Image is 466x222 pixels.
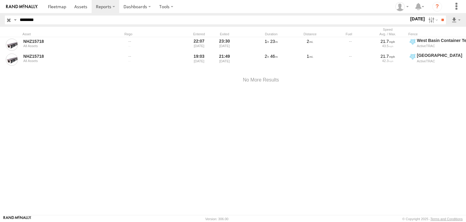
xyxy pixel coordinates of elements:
a: Visit our Website [3,216,31,222]
div: 21.7 [370,54,405,59]
div: 19:03 [DATE] [187,53,211,67]
div: Exited [213,32,236,36]
div: All Assets [23,59,106,63]
div: Distance [292,32,328,36]
div: 21:49 [DATE] [213,53,236,67]
a: Terms and Conditions [431,217,463,221]
span: 1 [265,39,269,44]
i: ? [432,2,442,12]
div: Zulema McIntosch [393,2,411,11]
span: 23 [270,39,278,44]
label: Search Filter Options [426,16,439,24]
label: [DATE] [409,16,426,22]
span: 2 [265,54,269,59]
div: Duration [253,32,289,36]
span: 46 [270,54,278,59]
div: Entered [187,32,211,36]
div: Version: 306.00 [205,217,228,221]
div: 43.5 [370,44,405,48]
div: All Assets [23,44,106,48]
div: 2 [292,38,328,52]
img: rand-logo.svg [6,5,38,9]
div: 23:30 [DATE] [213,38,236,52]
div: Asset [22,32,107,36]
div: 22:07 [DATE] [187,38,211,52]
a: NHZ15718 [23,54,106,59]
label: Export results as... [451,16,461,24]
label: Search Query [13,16,18,24]
div: 21.7 [370,39,405,44]
div: 42.3 [370,59,405,63]
div: © Copyright 2025 - [402,217,463,221]
div: Rego [124,32,185,36]
div: 1 [292,53,328,67]
div: Fuel [331,32,367,36]
a: NHZ15718 [23,39,106,44]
